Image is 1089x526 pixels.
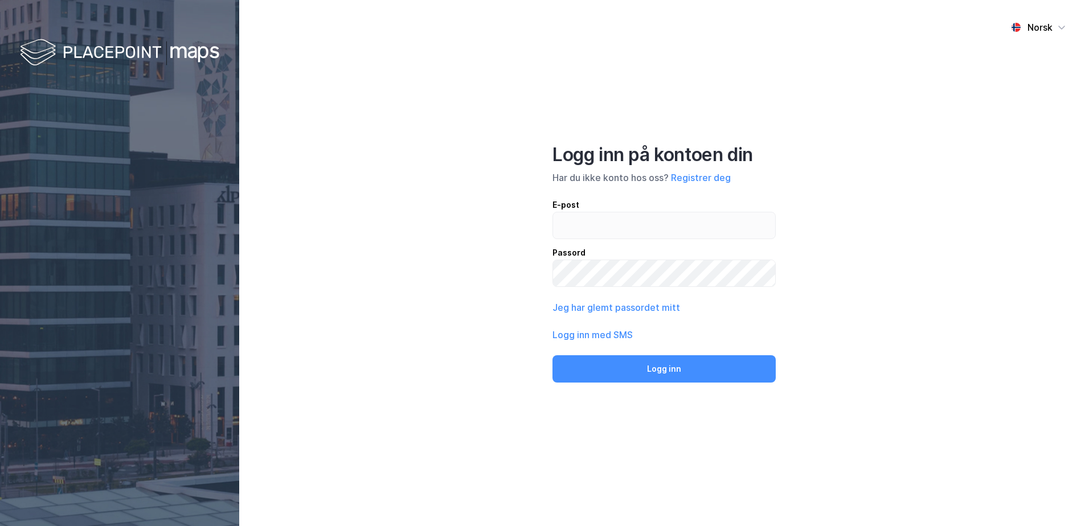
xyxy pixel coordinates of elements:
div: Passord [552,246,776,260]
button: Jeg har glemt passordet mitt [552,301,680,314]
img: logo-white.f07954bde2210d2a523dddb988cd2aa7.svg [20,36,219,70]
div: E-post [552,198,776,212]
div: Logg inn på kontoen din [552,143,776,166]
button: Logg inn med SMS [552,328,633,342]
div: Har du ikke konto hos oss? [552,171,776,184]
button: Registrer deg [671,171,731,184]
button: Logg inn [552,355,776,383]
div: Norsk [1027,20,1053,34]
